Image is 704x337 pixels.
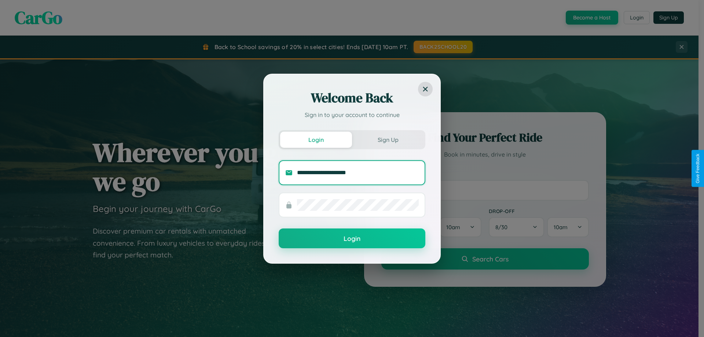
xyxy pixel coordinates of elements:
[279,110,425,119] p: Sign in to your account to continue
[352,132,424,148] button: Sign Up
[279,228,425,248] button: Login
[279,89,425,107] h2: Welcome Back
[695,154,700,183] div: Give Feedback
[280,132,352,148] button: Login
